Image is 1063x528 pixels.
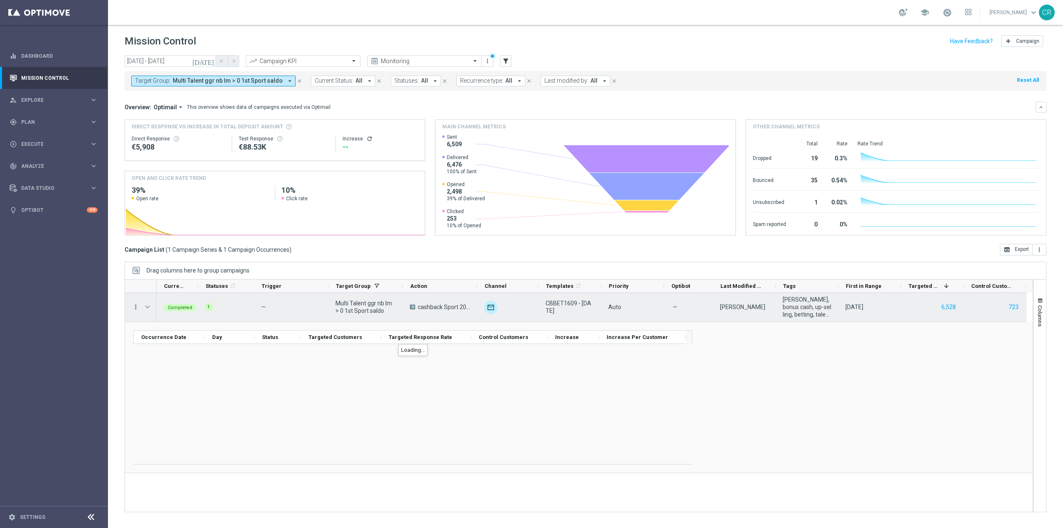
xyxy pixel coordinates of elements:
div: Martina Troia [720,303,765,311]
button: 723 [1008,302,1019,312]
button: keyboard_arrow_down [1036,102,1046,113]
h4: Other channel metrics [753,123,820,130]
div: Dashboard [10,45,98,67]
span: First in Range [846,283,882,289]
div: €5,908 [132,142,225,152]
button: arrow_forward [228,55,239,67]
div: Rate Trend [857,140,1039,147]
span: Increase [555,334,579,340]
button: lightbulb Optibot +10 [9,207,98,214]
span: Optimail [154,103,177,111]
div: Mission Control [9,75,98,81]
div: 0% [828,217,847,230]
span: Current Status [164,283,184,289]
span: Analyze [21,164,90,169]
i: arrow_drop_down [431,77,439,85]
button: add Campaign [1001,35,1043,47]
i: keyboard_arrow_right [90,162,98,170]
span: Recurrence type: [460,77,503,84]
i: keyboard_arrow_right [90,96,98,104]
i: equalizer [10,52,17,60]
div: -- [343,142,418,152]
span: Target Group [336,283,371,289]
span: cb perso, bonus cash, up-selling, betting, talent + expert [783,296,831,318]
div: Spam reported [753,217,786,230]
button: more_vert [132,303,140,311]
i: [DATE] [192,57,215,65]
div: Row Groups [147,267,250,274]
i: arrow_drop_down [286,77,294,85]
span: Direct Response VS Increase In Total Deposit Amount [132,123,283,130]
button: filter_alt [500,55,512,67]
span: school [920,8,929,17]
span: Sent [447,134,462,140]
button: person_search Explore keyboard_arrow_right [9,97,98,103]
span: 39% of Delivered [447,195,485,202]
h2: 39% [132,185,268,195]
i: arrow_forward [230,58,236,64]
span: Target Group: [135,77,171,84]
div: 0.3% [828,151,847,164]
span: Data Studio [21,186,90,191]
button: Reset All [1016,76,1040,85]
button: close [610,76,618,86]
span: Clicked [447,208,481,215]
input: Have Feedback? [950,38,993,44]
button: gps_fixed Plan keyboard_arrow_right [9,119,98,125]
i: refresh [366,135,373,142]
button: [DATE] [191,55,216,68]
button: close [441,76,448,86]
i: keyboard_arrow_right [90,140,98,148]
i: track_changes [10,162,17,170]
i: keyboard_arrow_right [90,118,98,126]
a: [PERSON_NAME]keyboard_arrow_down [989,6,1039,19]
i: refresh [229,282,236,289]
button: play_circle_outline Execute keyboard_arrow_right [9,141,98,147]
button: 6,528 [941,302,957,312]
h1: Mission Control [125,35,196,47]
span: 1 Campaign Series & 1 Campaign Occurrences [168,246,289,253]
span: Multi Talent ggr nb lm > 0 1st Sport saldo [336,300,396,314]
i: filter_alt [502,57,509,65]
span: All [505,77,512,84]
div: 19 [796,151,818,164]
i: add [1005,38,1012,44]
i: trending_up [249,57,257,65]
span: Control Customers [971,283,1012,289]
div: 1 [796,195,818,208]
span: 253 [447,215,481,222]
span: Priority [609,283,629,289]
div: Plan [10,118,90,126]
div: 1 [205,303,213,311]
i: lightbulb [10,206,17,214]
i: person_search [10,96,17,104]
span: Explore [21,98,90,103]
div: +10 [87,207,98,213]
div: Explore [10,96,90,104]
div: 16 Sep 2025, Tuesday [845,303,863,311]
div: Analyze [10,162,90,170]
i: play_circle_outline [10,140,17,148]
button: Target Group: Multi Talent ggr nb lm > 0 1st Sport saldo arrow_drop_down [131,76,296,86]
span: 2,498 [447,188,485,195]
h2: 10% [282,185,418,195]
div: Execute [10,140,90,148]
button: arrow_back [216,55,228,67]
i: close [526,78,532,84]
div: Test Response [239,135,328,142]
span: Execute [21,142,90,147]
span: Auto [608,304,621,310]
span: — [673,303,677,311]
div: CR [1039,5,1055,20]
span: CBBET1609 - 2025-09-16 [546,300,594,314]
h4: OPEN AND CLICK RATE TREND [132,174,206,182]
button: Statuses: All arrow_drop_down [391,76,441,86]
span: — [261,304,266,310]
button: track_changes Analyze keyboard_arrow_right [9,163,98,169]
div: 0.54% [828,173,847,186]
div: Data Studio [10,184,90,192]
ng-select: Monitoring [367,55,482,67]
